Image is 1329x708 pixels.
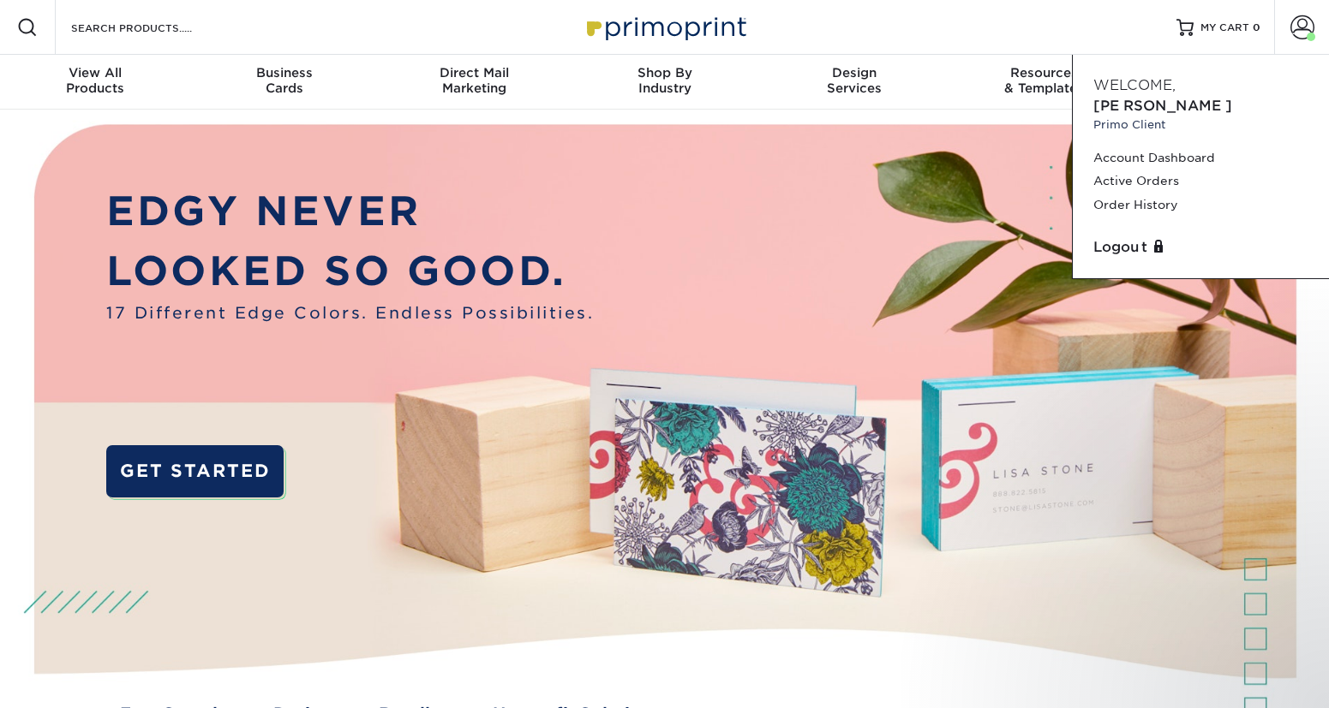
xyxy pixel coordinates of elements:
p: EDGY NEVER [106,181,594,241]
iframe: Intercom live chat [1271,650,1312,691]
a: Direct MailMarketing [380,55,570,110]
span: 17 Different Edge Colors. Endless Possibilities. [106,301,594,325]
a: Shop ByIndustry [570,55,760,110]
span: Design [759,65,949,80]
span: [PERSON_NAME] [1093,98,1232,114]
a: Active Orders [1093,170,1308,193]
div: Industry [570,65,760,96]
div: Marketing [380,65,570,96]
a: BusinessCards [190,55,380,110]
span: Shop By [570,65,760,80]
span: Welcome, [1093,77,1176,93]
span: MY CART [1200,21,1249,35]
div: Cards [190,65,380,96]
span: Resources [949,65,1140,80]
a: GET STARTED [106,445,284,497]
p: LOOKED SO GOOD. [106,241,594,301]
iframe: Google Customer Reviews [4,656,146,702]
span: Direct Mail [380,65,570,80]
a: Logout [1093,237,1308,258]
input: SEARCH PRODUCTS..... [69,17,236,38]
a: Account Dashboard [1093,146,1308,170]
img: Primoprint [579,9,751,45]
div: Services [759,65,949,96]
span: Business [190,65,380,80]
a: Order History [1093,193,1308,217]
a: DesignServices [759,55,949,110]
small: Primo Client [1093,116,1308,133]
div: & Templates [949,65,1140,96]
span: 0 [1253,21,1260,33]
a: Resources& Templates [949,55,1140,110]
